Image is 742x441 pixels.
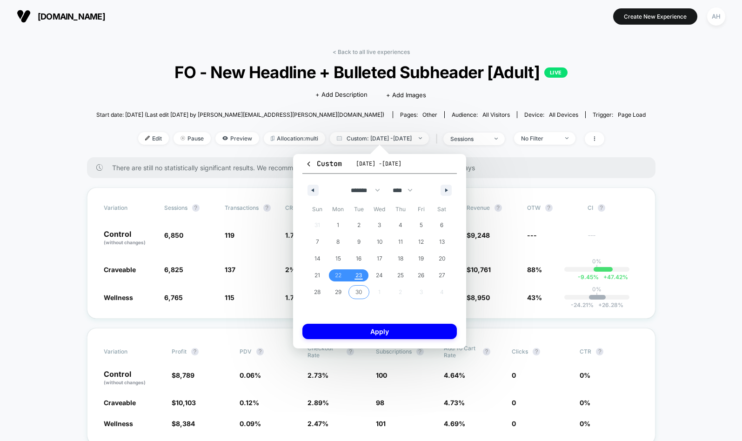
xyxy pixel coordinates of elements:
[328,202,349,217] span: Mon
[512,420,516,428] span: 0
[38,12,105,21] span: [DOMAIN_NAME]
[240,348,252,355] span: PDV
[376,399,384,407] span: 98
[431,267,452,284] button: 27
[302,324,457,339] button: Apply
[348,250,369,267] button: 16
[104,370,162,386] p: Control
[164,204,187,211] span: Sessions
[411,217,432,234] button: 5
[96,111,384,118] span: Start date: [DATE] (Last edit [DATE] by [PERSON_NAME][EMAIL_ADDRESS][PERSON_NAME][DOMAIN_NAME])
[263,204,271,212] button: ?
[307,234,328,250] button: 7
[172,371,194,379] span: $
[467,266,491,274] span: $
[314,250,321,267] span: 14
[603,274,607,281] span: +
[307,267,328,284] button: 21
[337,136,342,140] img: calendar
[444,371,465,379] span: 4.64 %
[355,267,362,284] span: 23
[527,231,537,239] span: ---
[434,132,443,146] span: |
[580,371,590,379] span: 0 %
[419,137,422,139] img: end
[467,204,490,211] span: Revenue
[399,217,402,234] span: 4
[333,48,410,55] a: < Back to all live experiences
[596,265,598,272] p: |
[357,217,361,234] span: 2
[225,294,234,301] span: 115
[580,348,591,355] span: CTR
[378,217,381,234] span: 3
[316,234,319,250] span: 7
[104,399,136,407] span: Craveable
[307,399,329,407] span: 2.89 %
[112,164,637,172] span: There are still no statistically significant results. We recommend waiting a few more days . Time...
[431,202,452,217] span: Sat
[180,136,185,140] img: end
[307,371,328,379] span: 2.73 %
[390,202,411,217] span: Thu
[369,202,390,217] span: Wed
[328,284,349,301] button: 29
[386,91,426,99] span: + Add Images
[302,159,457,174] button: Custom[DATE] -[DATE]
[471,266,491,274] span: 10,761
[356,250,361,267] span: 16
[336,234,340,250] span: 8
[172,399,196,407] span: $
[172,420,195,428] span: $
[164,231,183,239] span: 6,850
[411,234,432,250] button: 12
[527,266,542,274] span: 88%
[452,111,510,118] div: Audience:
[328,267,349,284] button: 22
[348,217,369,234] button: 2
[191,348,199,355] button: ?
[571,301,594,308] span: -24.21 %
[176,420,195,428] span: 8,384
[483,348,490,355] button: ?
[431,217,452,234] button: 6
[418,250,424,267] span: 19
[596,293,598,300] p: |
[307,420,328,428] span: 2.47 %
[398,250,403,267] span: 18
[580,399,590,407] span: 0 %
[348,234,369,250] button: 9
[592,258,602,265] p: 0%
[596,348,603,355] button: ?
[335,267,341,284] span: 22
[495,138,498,140] img: end
[598,204,605,212] button: ?
[328,234,349,250] button: 8
[225,204,259,211] span: Transactions
[527,204,578,212] span: OTW
[594,301,623,308] span: 26.28 %
[314,284,321,301] span: 28
[355,284,362,301] span: 30
[598,301,602,308] span: +
[599,274,628,281] span: 47.42 %
[356,160,401,167] span: [DATE] - [DATE]
[164,266,183,274] span: 6,825
[521,135,558,142] div: No Filter
[328,217,349,234] button: 1
[172,348,187,355] span: Profit
[377,234,382,250] span: 10
[467,294,490,301] span: $
[369,234,390,250] button: 10
[512,348,528,355] span: Clicks
[369,267,390,284] button: 24
[613,8,697,25] button: Create New Experience
[545,204,553,212] button: ?
[335,250,341,267] span: 15
[439,267,445,284] span: 27
[104,294,133,301] span: Wellness
[348,202,369,217] span: Tue
[444,399,465,407] span: 4.73 %
[14,9,108,24] button: [DOMAIN_NAME]
[315,90,368,100] span: + Add Description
